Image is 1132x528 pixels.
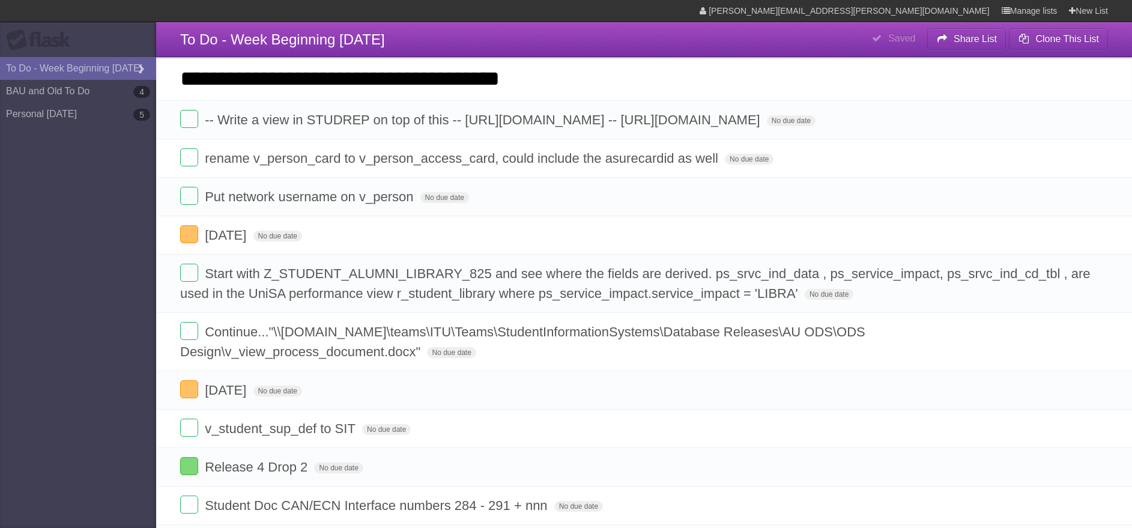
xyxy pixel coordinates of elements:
b: Share List [954,34,997,44]
span: Put network username on v_person [205,189,416,204]
label: Done [180,457,198,475]
span: [DATE] [205,228,249,243]
span: No due date [805,289,853,300]
span: No due date [420,192,469,203]
span: Student Doc CAN/ECN Interface numbers 284 - 291 + nnn [205,498,550,513]
b: 4 [133,86,150,98]
span: No due date [362,424,411,435]
span: No due date [427,347,476,358]
span: No due date [314,463,363,473]
button: Share List [927,28,1006,50]
span: No due date [725,154,773,165]
span: Release 4 Drop 2 [205,460,310,475]
label: Done [180,496,198,514]
span: [DATE] [205,383,249,398]
b: Clone This List [1035,34,1099,44]
span: No due date [253,231,302,241]
span: -- Write a view in STUDREP on top of this -- [URL][DOMAIN_NAME] -- [URL][DOMAIN_NAME] [205,112,763,127]
label: Done [180,322,198,340]
label: Done [180,148,198,166]
span: rename v_person_card to v_person_access_card, could include the asurecardid as well [205,151,721,166]
label: Done [180,187,198,205]
span: No due date [253,386,302,396]
div: Flask [6,29,78,51]
label: Done [180,110,198,128]
span: Start with Z_STUDENT_ALUMNI_LIBRARY_825 and see where the fields are derived. ps_srvc_ind_data , ... [180,266,1090,301]
label: Done [180,380,198,398]
span: No due date [767,115,816,126]
label: Done [180,419,198,437]
b: 5 [133,109,150,121]
span: No due date [554,501,603,512]
span: To Do - Week Beginning [DATE] [180,31,385,47]
button: Clone This List [1009,28,1108,50]
span: Continue..."\\[DOMAIN_NAME]\teams\ITU\Teams\StudentInformationSystems\Database Releases\AU ODS\OD... [180,324,865,359]
label: Done [180,225,198,243]
label: Done [180,264,198,282]
span: v_student_sup_def to SIT [205,421,359,436]
b: Saved [888,33,915,43]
